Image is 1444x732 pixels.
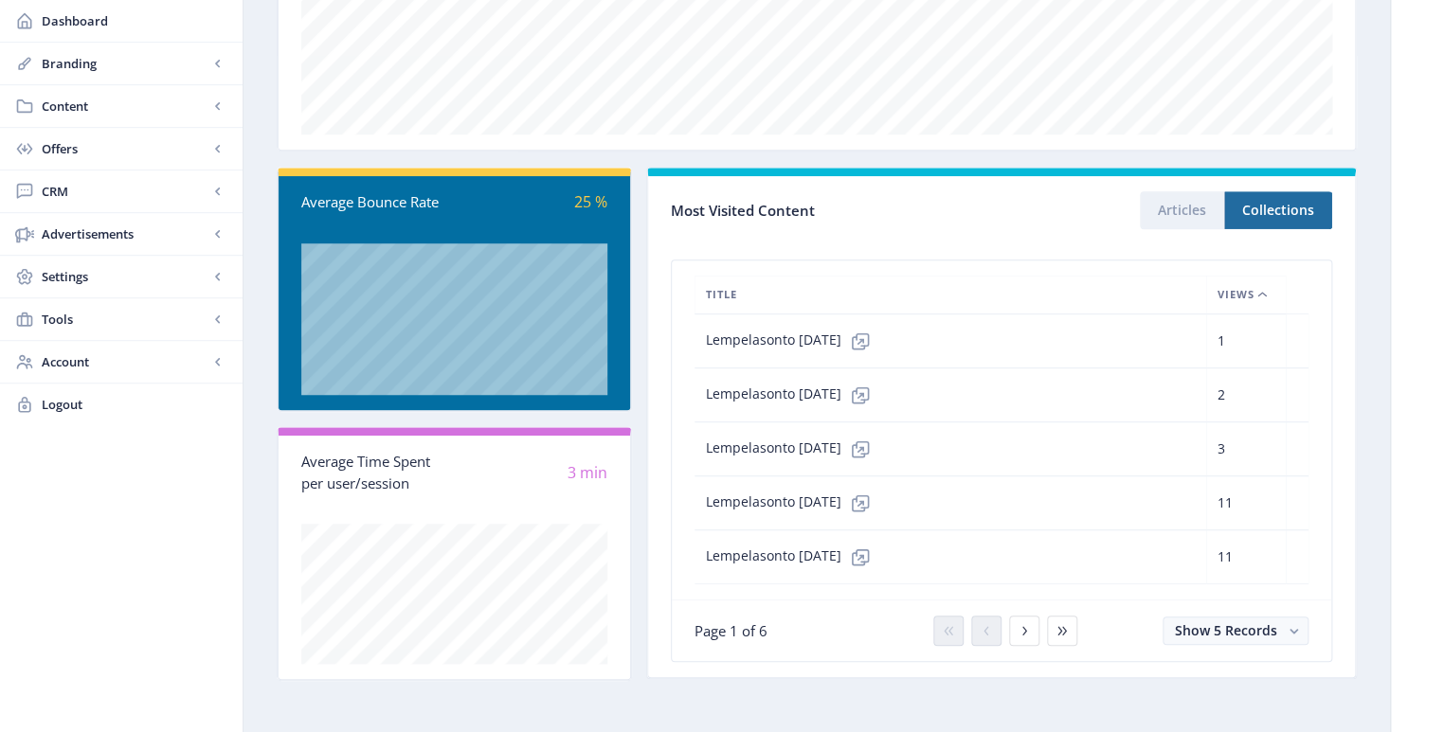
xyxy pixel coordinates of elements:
span: 1 [1218,330,1225,352]
span: Title [706,283,737,306]
span: Dashboard [42,11,227,30]
span: 2 [1218,384,1225,406]
span: Logout [42,395,227,414]
span: Show 5 Records [1175,621,1277,639]
span: Lempelasonto [DATE] [706,322,879,360]
span: Lempelasonto [DATE] [706,484,879,522]
span: 25 % [574,191,607,212]
button: Show 5 Records [1163,616,1309,645]
span: Content [42,97,208,116]
span: Tools [42,310,208,329]
div: Most Visited Content [671,196,1002,225]
span: Page 1 of 6 [695,621,767,640]
div: Average Bounce Rate [301,191,455,213]
span: Branding [42,54,208,73]
span: Lempelasonto [DATE] [706,538,879,576]
span: Lempelasonto [DATE] [706,376,879,414]
span: Settings [42,267,208,286]
span: CRM [42,182,208,201]
span: 11 [1218,545,1233,568]
button: Collections [1224,191,1332,229]
div: 3 min [455,462,608,484]
button: Articles [1140,191,1224,229]
span: 3 [1218,437,1225,460]
span: 11 [1218,491,1233,514]
span: Account [42,352,208,371]
span: Lempelasonto [DATE] [706,430,879,468]
span: Advertisements [42,224,208,243]
div: Average Time Spent per user/session [301,451,455,493]
span: Views [1218,283,1254,306]
span: Offers [42,139,208,158]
